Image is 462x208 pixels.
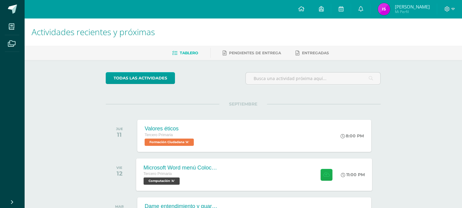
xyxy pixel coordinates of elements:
img: 3683b9280534ba1521ec0449462896fe.png [378,3,390,15]
span: Tablero [180,51,198,55]
span: Mi Perfil [395,9,429,14]
div: 11 [116,131,123,138]
div: VIE [116,166,122,170]
div: Valores éticos [145,126,195,132]
div: 8:00 PM [341,133,364,139]
span: Computación 'A' [144,177,180,185]
span: SEPTIEMBRE [219,101,267,107]
span: Tercero Primaria [144,172,172,176]
div: JUE [116,127,123,131]
div: Microsoft Word menú Colocación de márgenes [144,164,217,171]
a: Pendientes de entrega [223,48,281,58]
input: Busca una actividad próxima aquí... [246,72,380,84]
span: [PERSON_NAME] [395,4,429,10]
a: todas las Actividades [106,72,175,84]
div: 11:00 PM [341,172,365,177]
span: Actividades recientes y próximas [32,26,155,38]
a: Entregadas [296,48,329,58]
span: Tercero Primaria [145,133,173,137]
span: Pendientes de entrega [229,51,281,55]
span: Entregadas [302,51,329,55]
div: 12 [116,170,122,177]
a: Tablero [172,48,198,58]
span: Formación Ciudadana 'A' [145,139,194,146]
